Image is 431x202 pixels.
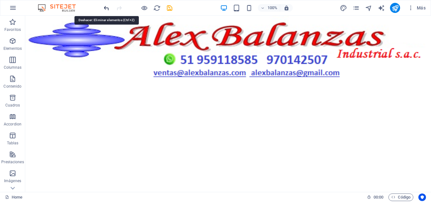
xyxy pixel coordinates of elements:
button: reload [153,4,161,12]
button: Código [388,193,413,201]
span: Más [408,5,426,11]
i: Volver a cargar página [153,4,161,12]
button: pages [352,4,360,12]
p: Columnas [4,65,22,70]
span: 00 00 [374,193,383,201]
img: Editor Logo [36,4,84,12]
p: Tablas [7,141,19,146]
p: Imágenes [4,178,21,183]
p: Favoritos [4,27,21,32]
button: Más [405,3,428,13]
p: Contenido [3,84,21,89]
span: : [378,195,379,199]
i: Páginas (Ctrl+Alt+S) [352,4,360,12]
i: AI Writer [378,4,385,12]
button: Haz clic para salir del modo de previsualización y seguir editando [140,4,148,12]
button: design [339,4,347,12]
i: Al redimensionar, ajustar el nivel de zoom automáticamente para ajustarse al dispositivo elegido. [284,5,289,11]
button: save [166,4,173,12]
i: Publicar [392,4,399,12]
p: Cuadros [5,103,20,108]
a: Haz clic para cancelar la selección y doble clic para abrir páginas [5,193,22,201]
i: Guardar (Ctrl+S) [166,4,173,12]
button: navigator [365,4,372,12]
p: Accordion [4,122,21,127]
span: Código [391,193,410,201]
button: undo [103,4,110,12]
button: Usercentrics [418,193,426,201]
h6: 100% [267,4,277,12]
p: Elementos [3,46,22,51]
p: Prestaciones [1,159,24,164]
i: Diseño (Ctrl+Alt+Y) [340,4,347,12]
button: publish [390,3,400,13]
button: text_generator [377,4,385,12]
i: Navegador [365,4,372,12]
button: 100% [258,4,280,12]
h6: Tiempo de la sesión [367,193,384,201]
